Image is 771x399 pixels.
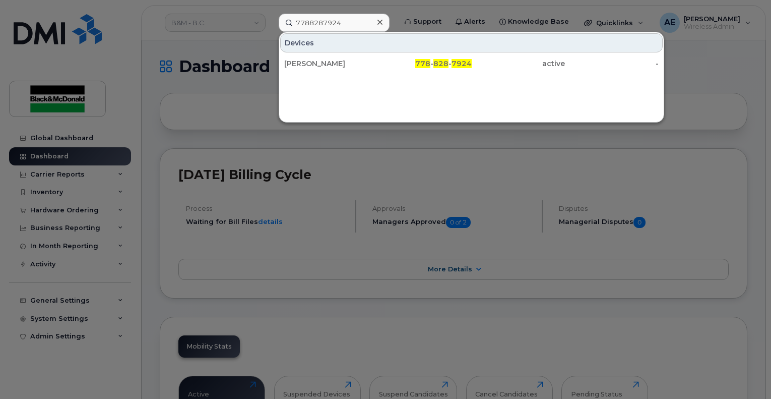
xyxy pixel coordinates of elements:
div: Devices [280,33,663,52]
span: 778 [415,59,430,68]
div: [PERSON_NAME] [284,59,378,69]
div: - [565,59,659,69]
span: 828 [433,59,448,68]
a: [PERSON_NAME]778-828-7924active- [280,54,663,73]
div: - - [378,59,472,69]
span: 7924 [452,59,472,68]
div: active [472,59,565,69]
